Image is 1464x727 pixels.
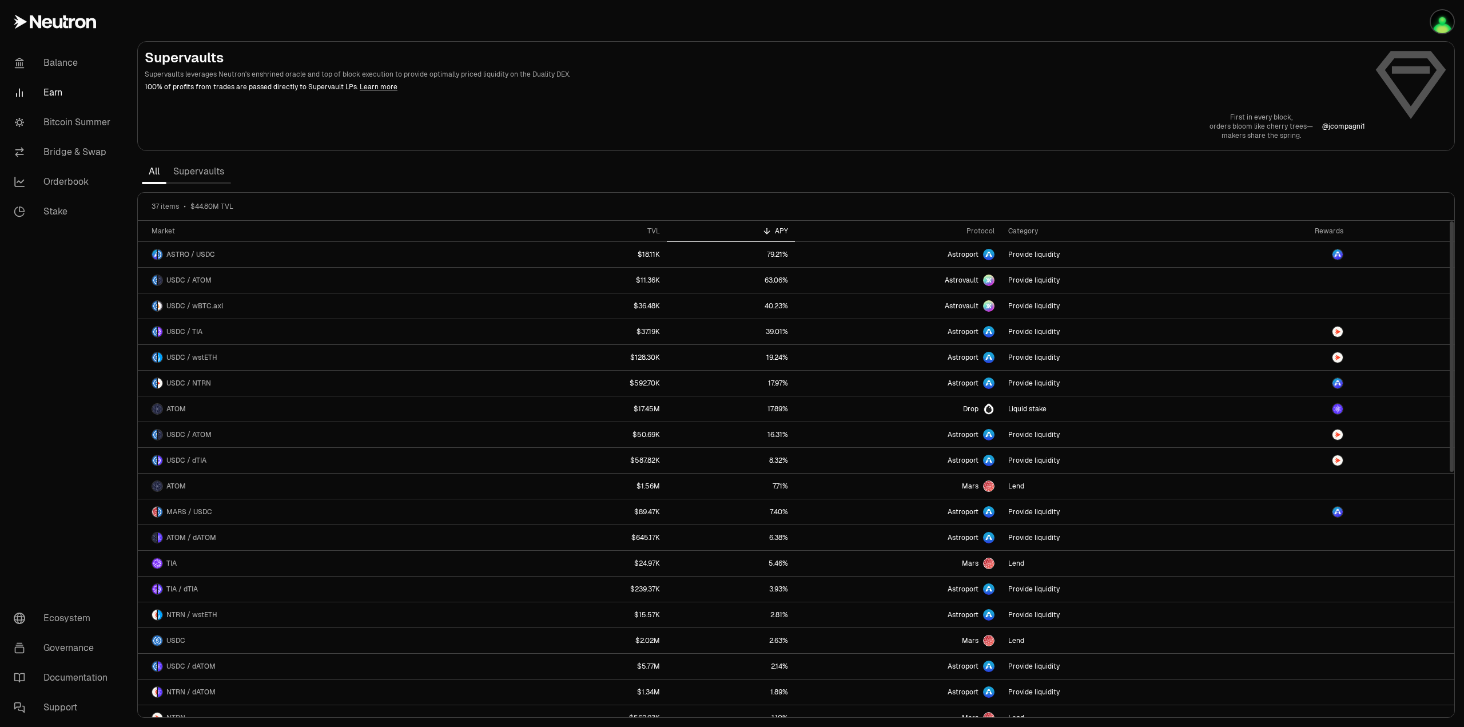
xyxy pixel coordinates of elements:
[1213,345,1350,370] a: NTRN Logo
[948,610,978,619] span: Astroport
[522,242,667,267] a: $18.11K
[667,242,795,267] a: 79.21%
[152,227,515,236] div: Market
[145,49,1365,67] h2: Supervaults
[667,293,795,319] a: 40.23%
[1213,422,1350,447] a: NTRN Logo
[667,371,795,396] a: 17.97%
[138,345,522,370] a: USDC LogowstETH LogoUSDC / wstETH
[166,456,206,465] span: USDC / dTIA
[152,584,157,594] img: TIA Logo
[795,602,1001,627] a: Astroport
[1332,455,1343,466] img: NTRN Logo
[667,499,795,525] a: 7.40%
[5,48,124,78] a: Balance
[152,455,157,466] img: USDC Logo
[667,268,795,293] a: 63.06%
[948,507,978,517] span: Astroport
[152,558,162,569] img: TIA Logo
[5,663,124,693] a: Documentation
[948,430,978,439] span: Astroport
[138,628,522,653] a: USDC LogoUSDC
[152,352,157,363] img: USDC Logo
[158,687,162,697] img: dATOM Logo
[522,499,667,525] a: $89.47K
[166,482,186,491] span: ATOM
[1001,577,1213,602] a: Provide liquidity
[1431,10,1454,33] img: Ledger
[1001,371,1213,396] a: Provide liquidity
[1332,352,1343,363] img: NTRN Logo
[158,275,162,285] img: ATOM Logo
[152,635,162,646] img: USDC Logo
[5,693,124,722] a: Support
[166,713,185,722] span: NTRN
[1332,404,1343,414] img: dATOM Logo
[1322,122,1365,131] a: @jcompagni1
[1322,122,1365,131] p: @ jcompagni1
[166,301,223,311] span: USDC / wBTC.axl
[158,249,162,260] img: USDC Logo
[674,227,788,236] div: APY
[795,396,1001,422] a: Drop
[166,507,212,517] span: MARS / USDC
[795,319,1001,344] a: Astroport
[795,293,1001,319] a: Astrovault
[1210,113,1313,122] p: First in every block,
[5,108,124,137] a: Bitcoin Summer
[1213,499,1350,525] a: ASTRO Logo
[152,430,157,440] img: USDC Logo
[1001,602,1213,627] a: Provide liquidity
[795,551,1001,576] a: Mars
[667,602,795,627] a: 2.81%
[963,404,978,414] span: Drop
[795,448,1001,473] a: Astroport
[1213,396,1350,422] a: dATOM Logo
[795,422,1001,447] a: Astroport
[152,249,157,260] img: ASTRO Logo
[158,378,162,388] img: NTRN Logo
[158,327,162,337] img: TIA Logo
[1001,345,1213,370] a: Provide liquidity
[145,69,1365,80] p: Supervaults leverages Neutron's enshrined oracle and top of block execution to provide optimally ...
[5,167,124,197] a: Orderbook
[158,430,162,440] img: ATOM Logo
[1001,319,1213,344] a: Provide liquidity
[795,474,1001,499] a: Mars
[138,422,522,447] a: USDC LogoATOM LogoUSDC / ATOM
[795,345,1001,370] a: Astroport
[948,533,978,542] span: Astroport
[667,319,795,344] a: 39.01%
[138,242,522,267] a: ASTRO LogoUSDC LogoASTRO / USDC
[1220,227,1343,236] div: Rewards
[795,371,1001,396] a: Astroport
[962,713,978,722] span: Mars
[1332,327,1343,337] img: NTRN Logo
[138,448,522,473] a: USDC LogodTIA LogoUSDC / dTIA
[1008,227,1206,236] div: Category
[138,602,522,627] a: NTRN LogowstETH LogoNTRN / wstETH
[522,371,667,396] a: $592.70K
[158,533,162,543] img: dATOM Logo
[152,481,162,491] img: ATOM Logo
[138,525,522,550] a: ATOM LogodATOM LogoATOM / dATOM
[667,680,795,705] a: 1.89%
[945,301,978,311] span: Astrovault
[5,197,124,227] a: Stake
[138,371,522,396] a: USDC LogoNTRN LogoUSDC / NTRN
[145,82,1365,92] p: 100% of profits from trades are passed directly to Supervault LPs.
[1213,319,1350,344] a: NTRN Logo
[158,507,162,517] img: USDC Logo
[5,137,124,167] a: Bridge & Swap
[522,268,667,293] a: $11.36K
[1001,680,1213,705] a: Provide liquidity
[166,353,217,362] span: USDC / wstETH
[138,319,522,344] a: USDC LogoTIA LogoUSDC / TIA
[1213,448,1350,473] a: NTRN Logo
[522,319,667,344] a: $37.19K
[667,628,795,653] a: 2.63%
[1001,525,1213,550] a: Provide liquidity
[5,603,124,633] a: Ecosystem
[948,688,978,697] span: Astroport
[948,662,978,671] span: Astroport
